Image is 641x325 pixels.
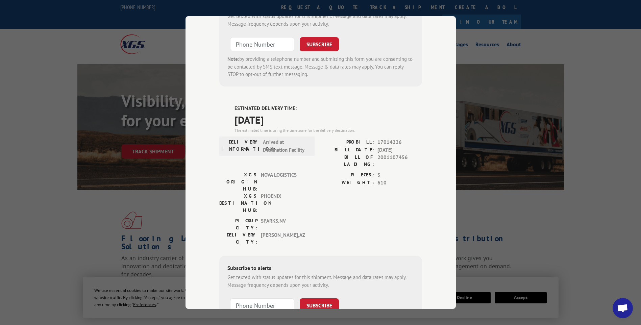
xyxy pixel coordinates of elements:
[219,217,257,231] label: PICKUP CITY:
[219,193,257,214] label: XGS DESTINATION HUB:
[321,139,374,146] label: PROBILL:
[321,179,374,187] label: WEIGHT:
[235,112,422,127] span: [DATE]
[235,105,422,112] label: ESTIMATED DELIVERY TIME:
[321,171,374,179] label: PIECES:
[377,139,422,146] span: 17014226
[230,37,294,51] input: Phone Number
[321,154,374,168] label: BILL OF LADING:
[227,274,414,289] div: Get texted with status updates for this shipment. Message and data rates may apply. Message frequ...
[219,231,257,246] label: DELIVERY CITY:
[263,139,309,154] span: Arrived at Destination Facility
[377,171,422,179] span: 3
[227,55,414,78] div: by providing a telephone number and submitting this form you are consenting to be contacted by SM...
[219,171,257,193] label: XGS ORIGIN HUB:
[377,146,422,154] span: [DATE]
[261,193,306,214] span: PHOENIX
[613,298,633,318] div: Open chat
[300,37,339,51] button: SUBSCRIBE
[230,298,294,312] input: Phone Number
[300,298,339,312] button: SUBSCRIBE
[227,264,414,274] div: Subscribe to alerts
[235,127,422,133] div: The estimated time is using the time zone for the delivery destination.
[377,154,422,168] span: 2001107456
[227,56,239,62] strong: Note:
[221,139,260,154] label: DELIVERY INFORMATION:
[261,171,306,193] span: NOVA LOGISTICS
[261,217,306,231] span: SPARKS , NV
[321,146,374,154] label: BILL DATE:
[261,231,306,246] span: [PERSON_NAME] , AZ
[227,12,414,28] div: Get texted with status updates for this shipment. Message and data rates may apply. Message frequ...
[377,179,422,187] span: 610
